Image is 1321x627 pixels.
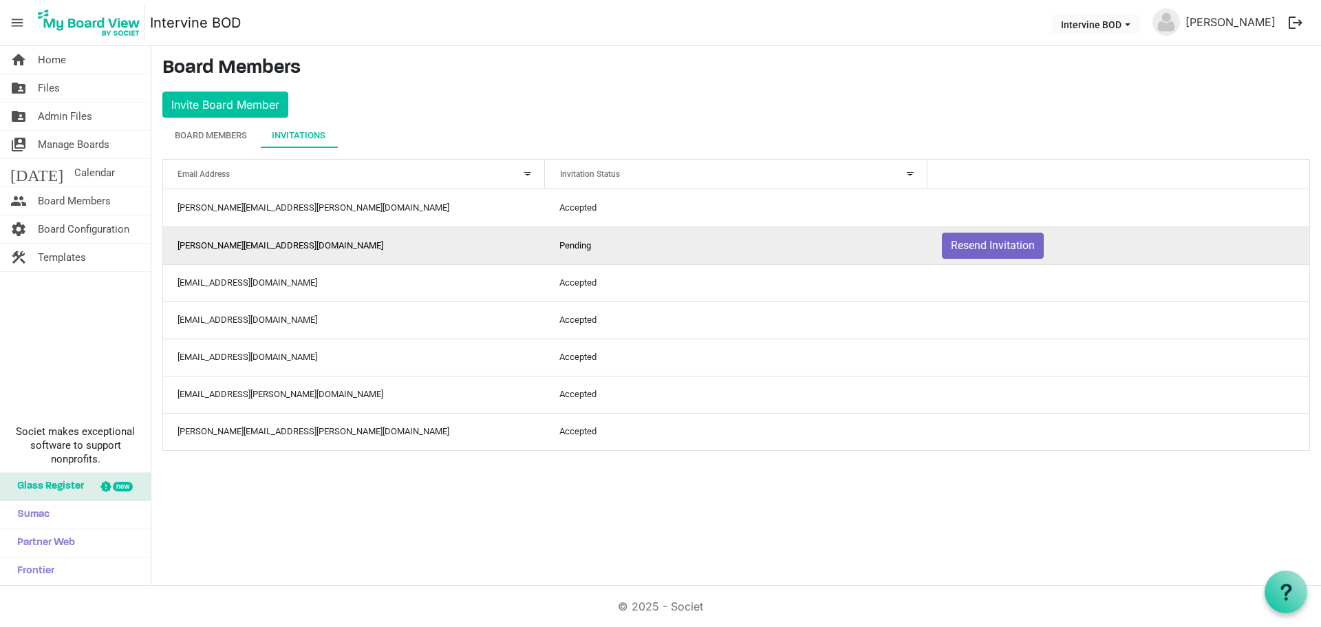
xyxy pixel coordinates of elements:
span: Board Configuration [38,215,129,243]
span: Admin Files [38,103,92,130]
span: Manage Boards [38,131,109,158]
td: leslielauer25@gmail.com column header Email Address [163,339,545,376]
td: sandrapineauboddison@gmail.com column header Email Address [163,264,545,301]
span: folder_shared [10,74,27,102]
span: [DATE] [10,159,63,187]
span: Calendar [74,159,115,187]
span: home [10,46,27,74]
div: tab-header [162,123,1310,148]
span: Glass Register [10,473,84,500]
a: [PERSON_NAME] [1180,8,1281,36]
td: Pending column header Invitation Status [545,226,927,264]
span: Partner Web [10,529,75,557]
span: folder_shared [10,103,27,130]
a: © 2025 - Societ [618,599,703,613]
td: Accepted column header Invitation Status [545,189,927,226]
h3: Board Members [162,57,1310,81]
span: Sumac [10,501,50,529]
td: Accepted column header Invitation Status [545,413,927,450]
span: settings [10,215,27,243]
span: Invitation Status [560,169,620,179]
a: My Board View Logo [34,6,150,40]
td: Accepted column header Invitation Status [545,339,927,376]
a: Intervine BOD [150,9,241,36]
span: Board Members [38,187,111,215]
span: Files [38,74,60,102]
span: Templates [38,244,86,271]
button: Intervine BOD dropdownbutton [1052,14,1139,34]
span: switch_account [10,131,27,158]
span: menu [4,10,30,36]
td: is template cell column header [927,189,1309,226]
span: people [10,187,27,215]
span: Email Address [178,169,230,179]
td: is template cell column header [927,413,1309,450]
td: Accepted column header Invitation Status [545,376,927,413]
td: Accepted column header Invitation Status [545,301,927,339]
span: Home [38,46,66,74]
td: michael.borck@intervineinc.com column header Email Address [163,189,545,226]
td: kerryfphil@gmail.com column header Email Address [163,301,545,339]
td: Resend Invitation is template cell column header [927,226,1309,264]
img: no-profile-picture.svg [1152,8,1180,36]
span: Frontier [10,557,54,585]
button: logout [1281,8,1310,37]
td: is template cell column header [927,376,1309,413]
div: Invitations [272,129,325,142]
div: new [113,482,133,491]
button: Resend Invitation [942,233,1044,259]
span: construction [10,244,27,271]
div: Board Members [175,129,247,142]
td: is template cell column header [927,301,1309,339]
span: Societ makes exceptional software to support nonprofits. [6,425,144,466]
img: My Board View Logo [34,6,144,40]
td: colleen.may@intervineinc.com column header Email Address [163,226,545,264]
td: Accepted column header Invitation Status [545,264,927,301]
td: mark.coleman@intervineinc.com column header Email Address [163,376,545,413]
td: is template cell column header [927,264,1309,301]
td: mike.chocholak@intervineinc.com column header Email Address [163,413,545,450]
td: is template cell column header [927,339,1309,376]
button: Invite Board Member [162,92,288,118]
